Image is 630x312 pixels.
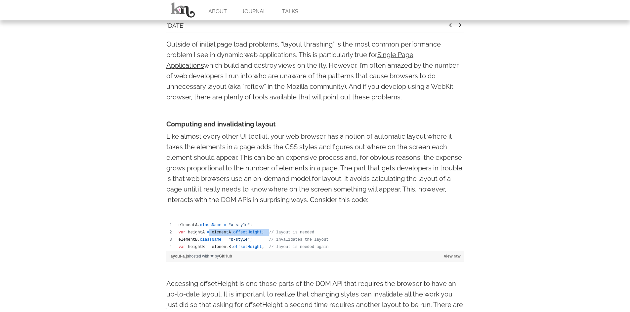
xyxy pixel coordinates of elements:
[200,223,222,227] span: className
[179,223,198,227] span: elementA
[446,21,454,29] i: keyboard_arrow_left
[179,245,186,249] span: var
[269,230,314,235] span: // layout is needed
[188,245,205,249] span: heightB
[229,223,250,227] span: "a-style"
[233,245,262,249] span: offsetHeight
[166,119,464,129] h4: Computing and invalidating layout
[444,254,460,259] a: view raw
[166,222,464,251] div: layout-a.js content, created by kellegous on 11:46AM on January 23, 2013.
[269,237,328,242] span: // invalidates the layout
[207,245,209,249] span: =
[233,230,262,235] span: offsetHeight
[224,237,226,242] span: =
[197,237,200,242] span: .
[456,23,464,30] a: keyboard_arrow_right
[166,131,464,205] p: Like almost every other UI toolkit, your web browser has a notion of automatic layout where it ta...
[212,230,231,235] span: elementA
[166,251,464,262] div: hosted with ❤ by
[212,245,231,249] span: elementB
[179,230,186,235] span: var
[170,254,189,259] a: layout-a.js
[224,223,226,227] span: =
[219,254,232,259] a: GitHub
[200,237,222,242] span: className
[207,230,209,235] span: =
[166,39,464,102] p: Outside of initial page load problems, “layout thrashing” is the most common performance problem ...
[197,223,200,227] span: .
[262,230,264,235] span: ;
[250,223,252,227] span: ;
[231,230,233,235] span: .
[179,237,198,242] span: elementB
[166,51,413,69] a: Single Page Applications
[456,21,464,29] i: keyboard_arrow_right
[250,237,252,242] span: ;
[229,237,250,242] span: "b-style"
[446,23,454,30] a: keyboard_arrow_left
[262,245,264,249] span: ;
[166,21,446,32] div: [DATE]
[231,245,233,249] span: .
[188,230,205,235] span: heightA
[269,245,328,249] span: // layout is needed again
